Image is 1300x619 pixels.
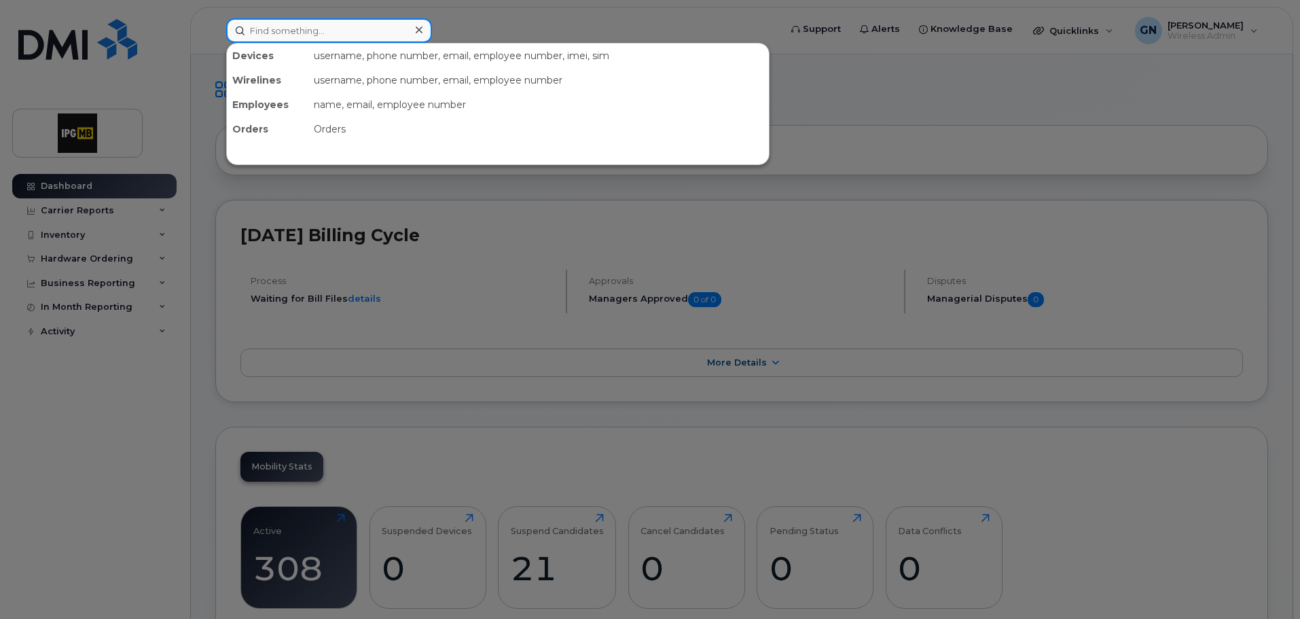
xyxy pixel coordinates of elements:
div: Employees [227,92,308,117]
div: username, phone number, email, employee number, imei, sim [308,43,769,68]
div: Wirelines [227,68,308,92]
div: username, phone number, email, employee number [308,68,769,92]
div: Devices [227,43,308,68]
div: name, email, employee number [308,92,769,117]
div: Orders [308,117,769,141]
div: Orders [227,117,308,141]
